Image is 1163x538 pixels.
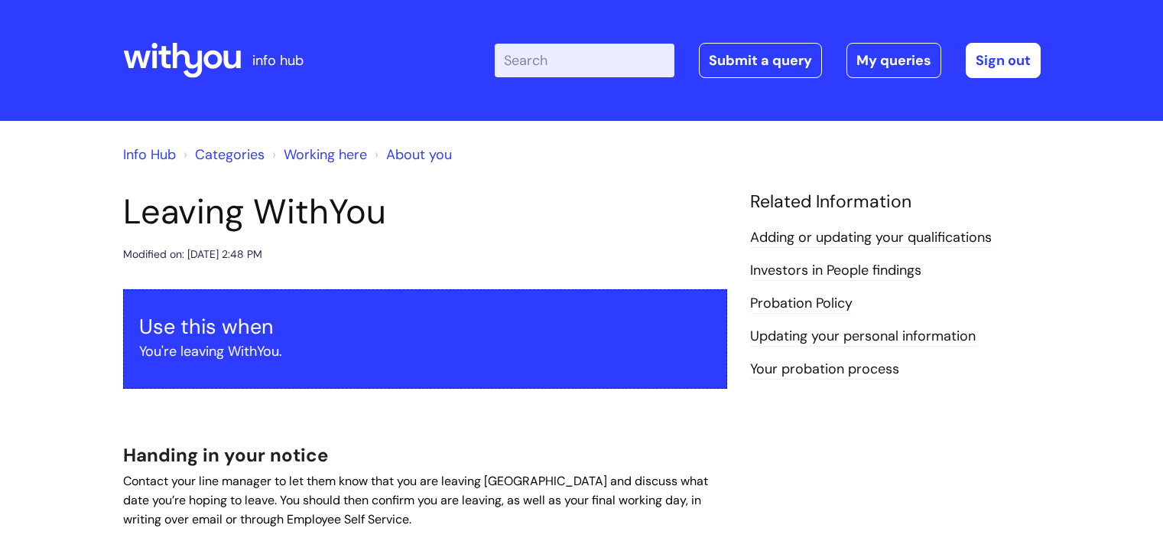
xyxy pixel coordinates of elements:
a: Sign out [966,43,1041,78]
a: Adding or updating your qualifications [750,228,992,248]
a: Your probation process [750,360,899,380]
p: You're leaving WithYou. [139,339,711,364]
div: | - [495,43,1041,78]
a: My queries [846,43,941,78]
h1: Leaving WithYou [123,191,727,233]
a: Working here [284,145,367,164]
div: Modified on: [DATE] 2:48 PM [123,245,262,264]
input: Search [495,44,674,77]
a: Probation Policy [750,294,853,314]
h3: Use this when [139,315,711,339]
p: info hub [252,48,304,73]
h4: Related Information [750,191,1041,213]
a: Investors in People findings [750,261,921,281]
li: About you [371,142,452,167]
a: Updating your personal information [750,327,976,347]
a: Submit a query [699,43,822,78]
a: About you [386,145,452,164]
li: Solution home [180,142,265,167]
a: Categories [195,145,265,164]
span: Contact your line manager to let them know that you are leaving [GEOGRAPHIC_DATA] and discuss wha... [123,473,708,527]
a: Info Hub [123,145,176,164]
span: Handing in your notice [123,443,328,467]
li: Working here [268,142,367,167]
